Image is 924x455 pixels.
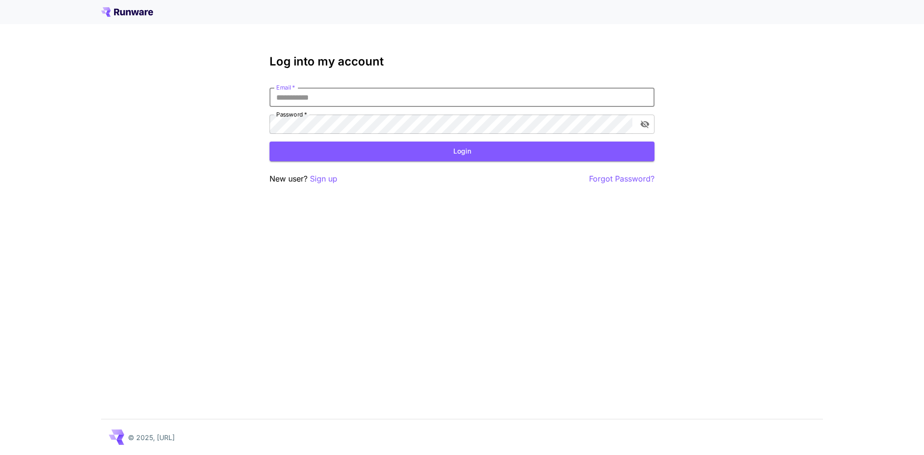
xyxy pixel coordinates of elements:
[636,116,654,133] button: toggle password visibility
[269,55,654,68] h3: Log into my account
[269,142,654,161] button: Login
[310,173,337,185] button: Sign up
[276,83,295,91] label: Email
[276,110,307,118] label: Password
[269,173,337,185] p: New user?
[128,432,175,442] p: © 2025, [URL]
[589,173,654,185] button: Forgot Password?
